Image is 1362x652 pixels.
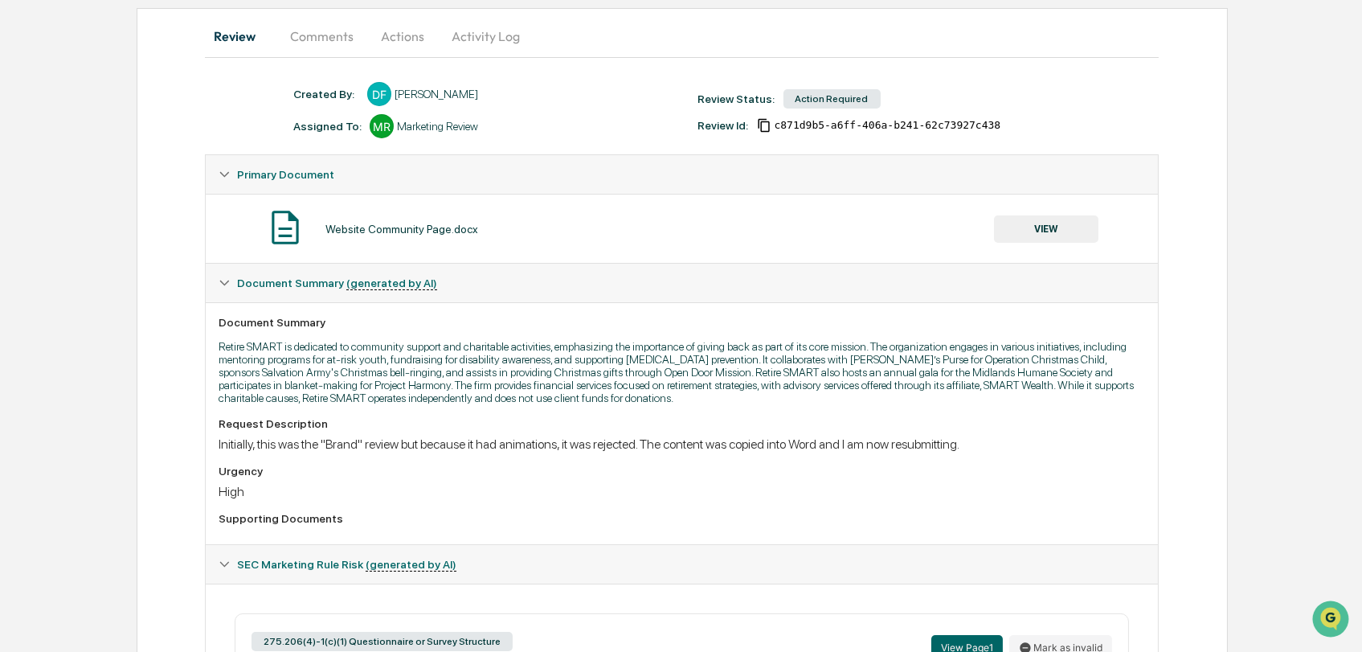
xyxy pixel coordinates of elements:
[1311,599,1354,642] iframe: Open customer support
[117,204,129,217] div: 🗄️
[775,119,1001,132] span: c871d9b5-a6ff-406a-b241-62c73927c438
[16,235,29,248] div: 🔎
[219,465,1145,478] div: Urgency
[10,196,110,225] a: 🖐️Preclearance
[160,273,194,285] span: Pylon
[206,545,1158,584] div: SEC Marketing Rule Risk (generated by AI)
[55,139,203,152] div: We're available if you need us!
[219,417,1145,430] div: Request Description
[277,17,366,55] button: Comments
[698,119,749,132] div: Review Id:
[346,277,437,290] u: (generated by AI)
[293,120,362,133] div: Assigned To:
[698,92,775,105] div: Review Status:
[219,316,1145,329] div: Document Summary
[273,128,292,147] button: Start new chat
[206,194,1158,263] div: Primary Document
[206,302,1158,544] div: Document Summary (generated by AI)
[219,512,1145,525] div: Supporting Documents
[397,120,478,133] div: Marketing Review
[237,558,456,571] span: SEC Marketing Rule Risk
[205,17,1159,55] div: secondary tabs example
[237,277,437,289] span: Document Summary
[439,17,533,55] button: Activity Log
[783,89,881,109] div: Action Required
[16,123,45,152] img: 1746055101610-c473b297-6a78-478c-a979-82029cc54cd1
[325,223,478,236] div: Website Community Page.docx
[366,17,439,55] button: Actions
[10,227,108,256] a: 🔎Data Lookup
[206,264,1158,302] div: Document Summary (generated by AI)
[16,34,292,59] p: How can we help?
[293,88,359,100] div: Created By: ‎ ‎
[16,204,29,217] div: 🖐️
[113,272,194,285] a: Powered byPylon
[32,203,104,219] span: Preclearance
[219,437,1145,452] div: Initially, this was the "Brand" review but because it had animations, it was rejected. The conten...
[219,340,1145,404] p: Retire SMART is dedicated to community support and charitable activities, emphasizing the importa...
[110,196,206,225] a: 🗄️Attestations
[252,632,513,651] div: 275.206(4)-1(c)(1) Questionnaire or Survey Structure
[237,168,334,181] span: Primary Document
[219,484,1145,499] div: High
[367,82,391,106] div: DF
[205,17,277,55] button: Review
[133,203,199,219] span: Attestations
[32,233,101,249] span: Data Lookup
[206,155,1158,194] div: Primary Document
[370,114,394,138] div: MR
[395,88,478,100] div: [PERSON_NAME]
[366,558,456,572] u: (generated by AI)
[994,215,1098,243] button: VIEW
[55,123,264,139] div: Start new chat
[265,207,305,248] img: Document Icon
